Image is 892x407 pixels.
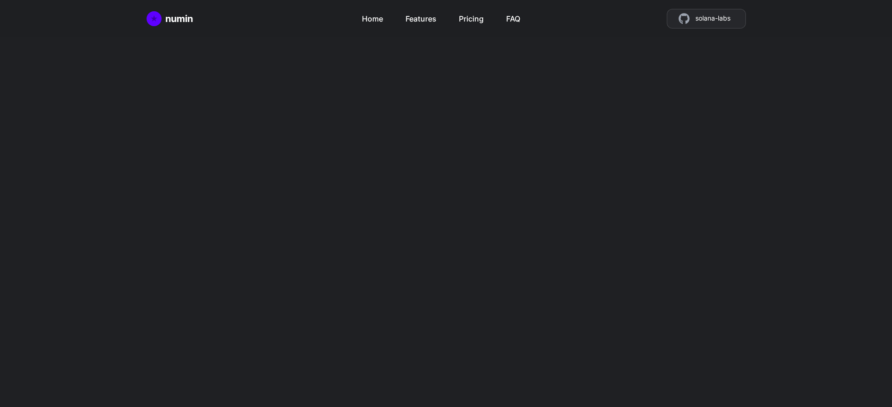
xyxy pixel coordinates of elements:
[362,9,383,24] a: Home
[695,13,730,24] span: solana-labs
[459,9,484,24] a: Pricing
[667,9,746,29] a: source code
[405,9,436,24] a: Features
[147,11,193,26] a: Home
[506,9,520,24] a: FAQ
[165,12,193,25] div: numin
